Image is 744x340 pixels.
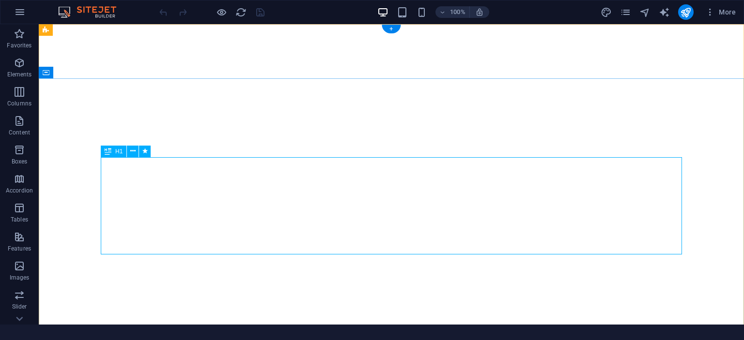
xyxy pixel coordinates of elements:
p: Features [8,245,31,252]
i: Navigator [639,7,651,18]
button: reload [235,6,247,18]
div: + [382,25,401,33]
button: navigator [639,6,651,18]
h6: 100% [450,6,465,18]
i: Pages (Ctrl+Alt+S) [620,7,631,18]
button: publish [678,4,694,20]
button: pages [620,6,632,18]
p: Elements [7,71,32,78]
button: More [701,4,740,20]
button: 100% [435,6,470,18]
p: Images [10,274,30,281]
p: Accordion [6,187,33,194]
i: Design (Ctrl+Alt+Y) [601,7,612,18]
i: Publish [680,7,691,18]
img: Editor Logo [56,6,128,18]
i: On resize automatically adjust zoom level to fit chosen device. [475,8,484,16]
button: text_generator [659,6,670,18]
p: Content [9,129,30,136]
i: Reload page [235,7,247,18]
i: AI Writer [659,7,670,18]
p: Slider [12,303,27,310]
span: H1 [115,148,123,154]
span: More [705,7,736,17]
p: Favorites [7,42,31,49]
p: Columns [7,100,31,107]
p: Boxes [12,158,28,165]
button: Click here to leave preview mode and continue editing [216,6,227,18]
button: design [601,6,612,18]
p: Tables [11,216,28,223]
